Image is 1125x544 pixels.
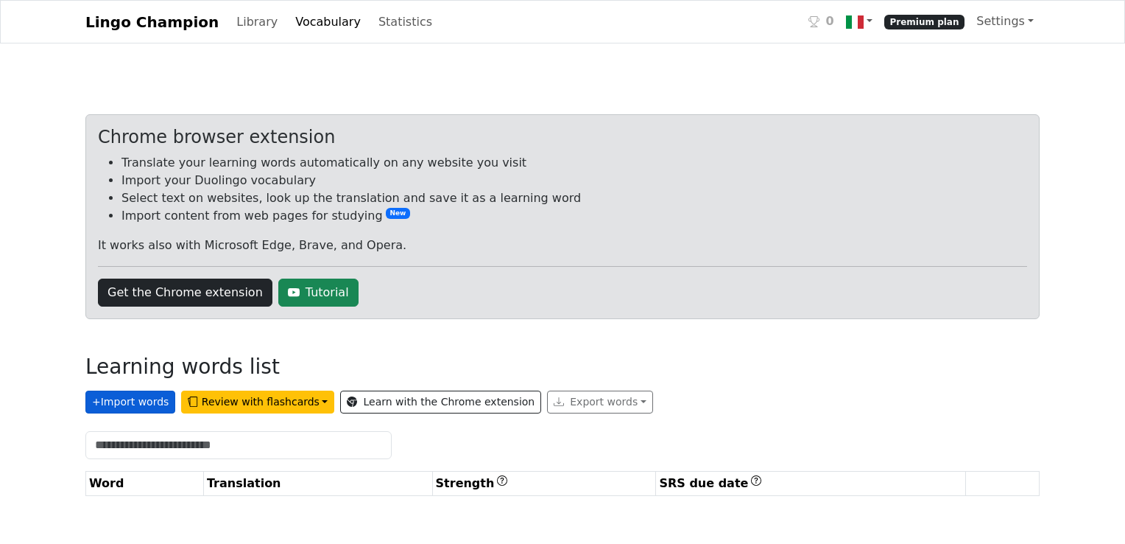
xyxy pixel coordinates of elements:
[98,279,272,307] a: Get the Chrome extension
[340,391,541,414] a: Learn with the Chrome extension
[278,279,359,307] a: Tutorial
[884,15,965,29] span: Premium plan
[289,7,367,37] a: Vocabulary
[203,472,432,496] th: Translation
[86,472,204,496] th: Word
[970,7,1040,36] a: Settings
[846,13,864,31] img: it.svg
[803,7,839,37] a: 0
[98,127,1027,148] div: Chrome browser extension
[85,391,181,405] a: +Import words
[85,355,280,380] h3: Learning words list
[181,391,334,414] button: Review with flashcards
[373,7,438,37] a: Statistics
[98,237,1027,254] p: It works also with Microsoft Edge, Brave, and Opera.
[656,472,966,496] th: SRS due date
[121,207,1027,225] li: Import content from web pages for studying
[230,7,283,37] a: Library
[121,189,1027,207] li: Select text on websites, look up the translation and save it as a learning word
[878,7,971,37] a: Premium plan
[432,472,656,496] th: Strength
[386,208,411,219] span: New
[85,391,175,414] button: +Import words
[121,154,1027,172] li: Translate your learning words automatically on any website you visit
[85,7,219,37] a: Lingo Champion
[121,172,1027,189] li: Import your Duolingo vocabulary
[825,13,833,30] span: 0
